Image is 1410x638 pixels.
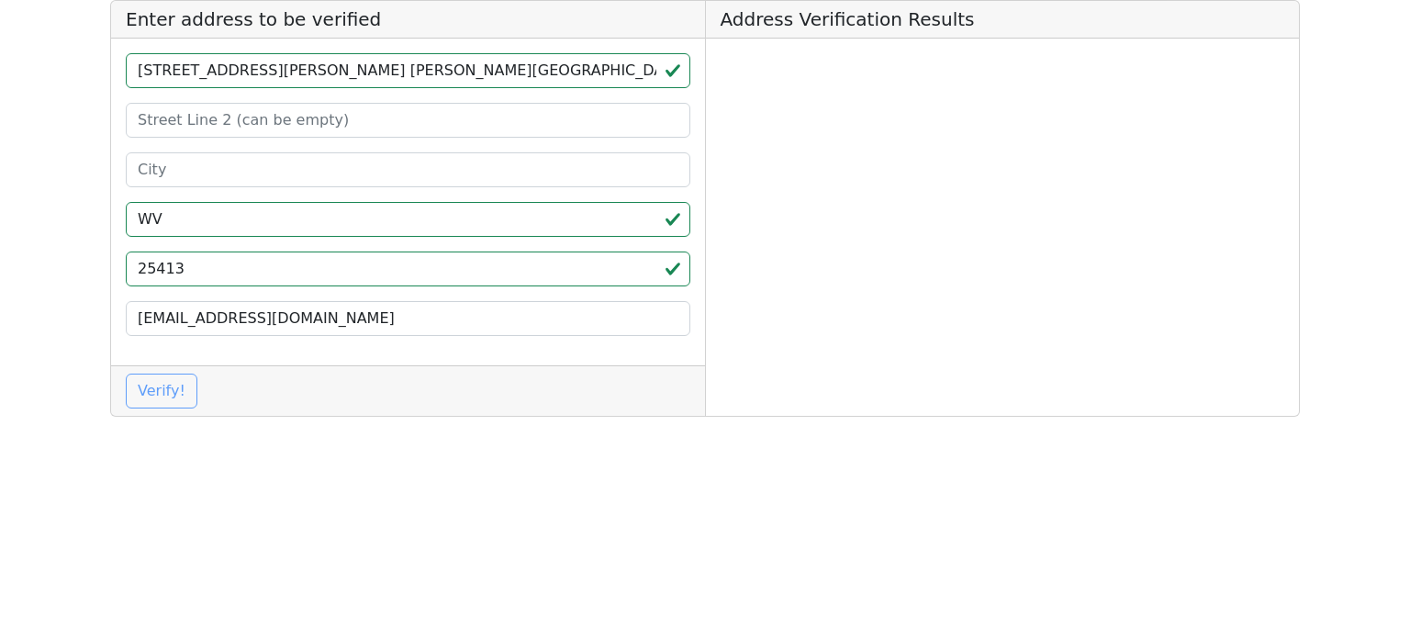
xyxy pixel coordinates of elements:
[706,1,1300,39] h5: Address Verification Results
[126,103,690,138] input: Street Line 2 (can be empty)
[111,1,705,39] h5: Enter address to be verified
[126,301,690,336] input: Your Email
[126,53,690,88] input: Street Line 1
[126,252,690,286] input: ZIP code 5 or 5+4
[126,202,690,237] input: 2-Letter State
[126,152,690,187] input: City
